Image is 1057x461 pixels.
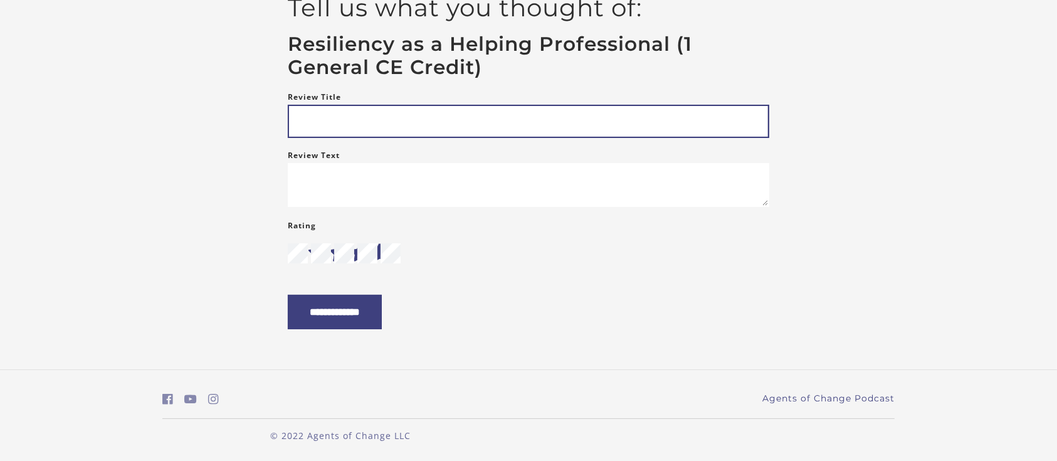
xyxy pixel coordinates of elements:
[334,243,354,263] input: 3
[162,429,518,442] p: © 2022 Agents of Change LLC
[381,243,401,263] input: 5
[288,243,308,263] i: star
[288,148,340,163] label: Review Text
[357,243,377,263] input: 4
[208,393,219,405] i: https://www.instagram.com/agentsofchangeprep/ (Open in a new window)
[288,220,316,231] span: Rating
[762,392,895,405] a: Agents of Change Podcast
[288,90,341,105] label: Review Title
[162,390,173,408] a: https://www.facebook.com/groups/aswbtestprep (Open in a new window)
[162,393,173,405] i: https://www.facebook.com/groups/aswbtestprep (Open in a new window)
[309,243,329,263] i: star
[208,390,219,408] a: https://www.instagram.com/agentsofchangeprep/ (Open in a new window)
[288,243,308,263] input: 1
[184,393,197,405] i: https://www.youtube.com/c/AgentsofChangeTestPrepbyMeaganMitchell (Open in a new window)
[184,390,197,408] a: https://www.youtube.com/c/AgentsofChangeTestPrepbyMeaganMitchell (Open in a new window)
[311,243,331,263] input: 2
[370,243,390,263] i: star
[288,33,769,80] h3: Resiliency as a Helping Professional (1 General CE Credit)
